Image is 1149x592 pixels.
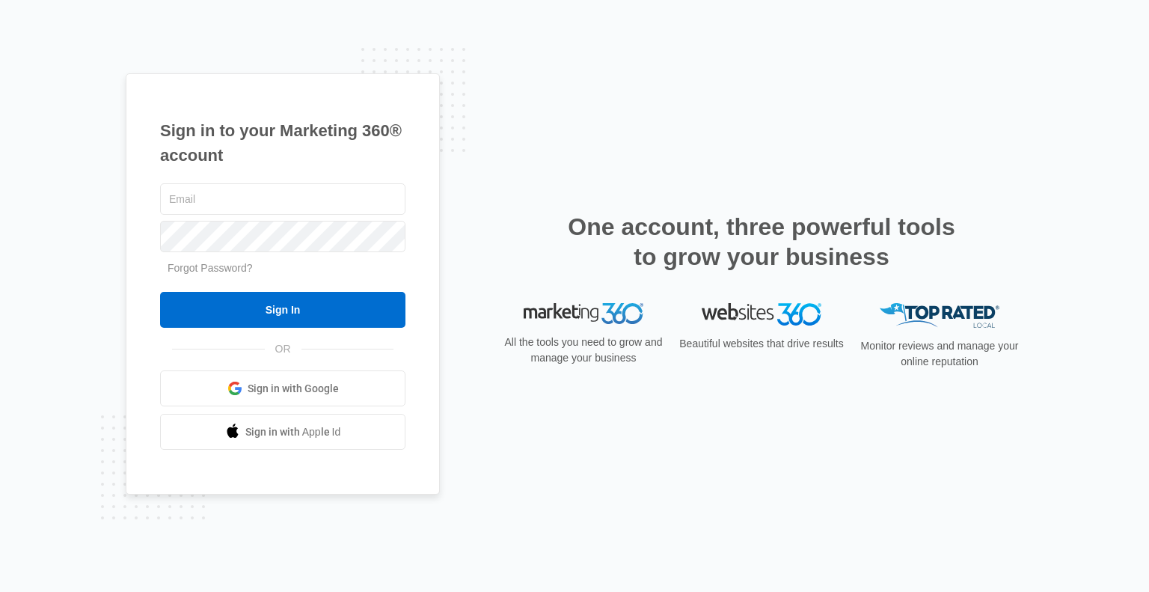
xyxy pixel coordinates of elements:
[563,212,960,272] h2: One account, three powerful tools to grow your business
[245,424,341,440] span: Sign in with Apple Id
[500,335,667,366] p: All the tools you need to grow and manage your business
[160,414,405,450] a: Sign in with Apple Id
[524,303,643,324] img: Marketing 360
[856,338,1023,370] p: Monitor reviews and manage your online reputation
[678,336,845,352] p: Beautiful websites that drive results
[160,292,405,328] input: Sign In
[248,381,339,397] span: Sign in with Google
[160,118,405,168] h1: Sign in to your Marketing 360® account
[880,303,999,328] img: Top Rated Local
[168,262,253,274] a: Forgot Password?
[265,341,301,357] span: OR
[160,370,405,406] a: Sign in with Google
[160,183,405,215] input: Email
[702,303,821,325] img: Websites 360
